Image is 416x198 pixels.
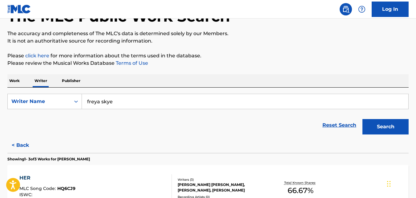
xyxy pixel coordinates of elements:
p: Showing 1 - 3 of 3 Works for [PERSON_NAME] [7,156,90,162]
div: Writers ( 3 ) [178,177,267,182]
img: MLC Logo [7,5,31,14]
p: Writer [33,74,49,87]
a: Reset Search [319,118,359,132]
p: Total Known Shares: [284,180,317,185]
span: ISWC : [19,192,34,197]
p: The accuracy and completeness of The MLC's data is determined solely by our Members. [7,30,409,37]
button: Search [362,119,409,134]
iframe: Chat Widget [385,168,416,198]
img: help [358,6,366,13]
a: Terms of Use [115,60,148,66]
span: MLC Song Code : [19,186,57,191]
a: click here [25,53,49,59]
div: [PERSON_NAME] [PERSON_NAME], [PERSON_NAME], [PERSON_NAME] [178,182,267,193]
form: Search Form [7,94,409,138]
p: It is not an authoritative source for recording information. [7,37,409,45]
div: Help [356,3,368,15]
span: HQ6CJ9 [57,186,75,191]
button: < Back [7,138,44,153]
img: search [342,6,349,13]
div: Writer Name [11,98,67,105]
a: Public Search [340,3,352,15]
p: Publisher [60,74,82,87]
div: HER [19,174,75,182]
p: Work [7,74,22,87]
div: Glisser [387,175,391,193]
div: Widget de chat [385,168,416,198]
p: Please for more information about the terms used in the database. [7,52,409,60]
span: 66.67 % [288,185,313,196]
a: Log In [372,2,409,17]
p: Please review the Musical Works Database [7,60,409,67]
